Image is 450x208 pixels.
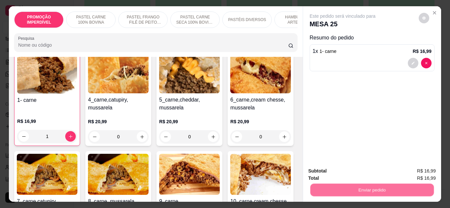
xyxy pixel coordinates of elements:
[88,154,149,195] img: product-image
[230,96,291,112] h4: 6_carne,cream chesse, mussarela
[18,42,288,48] input: Pesquisa
[230,154,291,195] img: product-image
[408,58,418,68] button: decrease-product-quantity
[159,52,220,93] img: product-image
[413,48,432,55] p: R$ 16,99
[313,47,337,55] p: 1 x
[159,118,220,125] p: R$ 20,99
[17,96,77,104] h4: 1- carne
[159,154,220,195] img: product-image
[17,118,77,125] p: R$ 16,99
[310,184,434,196] button: Enviar pedido
[17,154,77,195] img: product-image
[310,34,435,42] p: Resumo do pedido
[88,118,149,125] p: R$ 20,99
[18,35,37,41] label: Pesquisa
[176,14,214,25] p: PASTEL CARNE SECA 100% BOVINA DESFIADA
[320,49,336,54] span: 1- carne
[124,14,162,25] p: PASTEL FRANGO FILÉ DE PEITO DESFIADO
[421,58,432,68] button: decrease-product-quantity
[419,13,429,23] button: decrease-product-quantity
[20,14,58,25] p: PROMOÇÃO IMPERDÍVEL
[159,96,220,112] h4: 5_carne,cheddar, mussarela
[72,14,110,25] p: PASTEL CARNE 100% BOVINA
[230,118,291,125] p: R$ 20,99
[230,52,291,93] img: product-image
[429,8,440,18] button: Close
[310,19,376,29] p: MESA 25
[310,13,376,19] p: Este pedido será vinculado para
[17,53,77,94] img: product-image
[88,52,149,93] img: product-image
[228,17,266,22] p: PASTÉIS DIVERSOS
[88,96,149,112] h4: 4_carne,catupiry, mussarela
[280,14,318,25] p: HAMBÚRGUER ARTESANAL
